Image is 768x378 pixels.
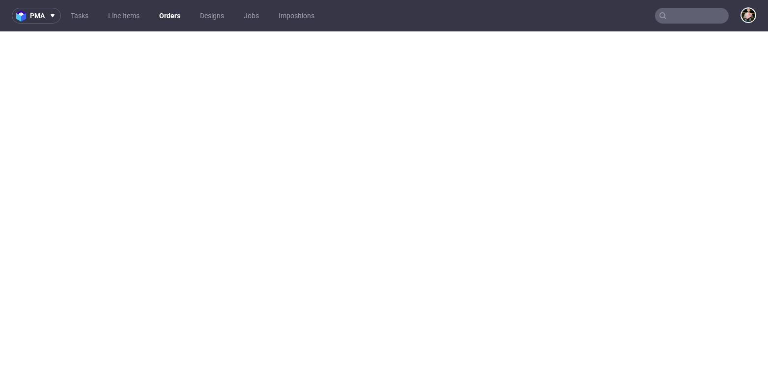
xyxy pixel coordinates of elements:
img: logo [16,10,30,22]
a: Orders [153,8,186,24]
span: pma [30,12,45,19]
a: Tasks [65,8,94,24]
a: Impositions [273,8,320,24]
button: pma [12,8,61,24]
img: Marta Tomaszewska [741,8,755,22]
a: Line Items [102,8,145,24]
a: Designs [194,8,230,24]
a: Jobs [238,8,265,24]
